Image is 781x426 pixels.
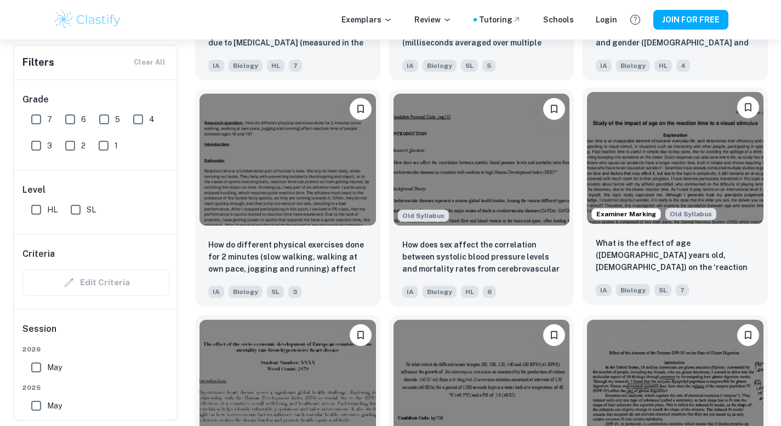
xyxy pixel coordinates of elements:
span: 1 [115,140,118,152]
p: Exemplars [341,14,392,26]
p: What is the effect of age (15-20 years old, 45-50 years old) on the ‘reaction time’ in the form o... [596,237,755,274]
span: SL [267,286,284,298]
a: Tutoring [479,14,521,26]
div: Starting from the May 2025 session, the Biology IA requirements have changed. It's OK to refer to... [398,210,449,222]
span: 6 [81,113,86,125]
span: 2026 [22,344,169,354]
a: Starting from the May 2025 session, the Biology IA requirements have changed. It's OK to refer to... [389,89,574,307]
span: 3 [47,140,52,152]
span: 2025 [22,383,169,393]
h6: Criteria [22,247,55,261]
span: 2 [81,140,85,152]
h6: Session [22,323,169,344]
span: Biology [616,60,650,72]
p: How do different physical exercises done for 2 minutes (slow walking, walking at own pace, joggin... [208,239,367,276]
img: Biology IA example thumbnail: How does sex affect the correlation betw [394,94,570,226]
span: 7 [47,113,52,125]
span: Biology [229,286,263,298]
span: Biology [616,284,650,296]
span: IA [596,284,612,296]
div: Criteria filters are unavailable when searching by topic [22,269,169,296]
a: Login [596,14,617,26]
button: Please log in to bookmark exemplars [737,324,759,346]
a: Please log in to bookmark exemplarsHow do different physical exercises done for 2 minutes (slow w... [195,89,380,307]
button: JOIN FOR FREE [653,10,728,30]
span: May [47,361,62,373]
div: Starting from the May 2025 session, the Biology IA requirements have changed. It's OK to refer to... [665,208,716,220]
span: 4 [676,60,690,72]
span: 5 [115,113,120,125]
span: May [47,400,62,412]
span: IA [402,286,418,298]
button: Please log in to bookmark exemplars [543,324,565,346]
span: SL [654,284,671,296]
span: HL [267,60,284,72]
a: Schools [543,14,574,26]
span: 4 [149,113,155,125]
button: Please log in to bookmark exemplars [350,98,372,120]
button: Please log in to bookmark exemplars [543,98,565,120]
span: SL [87,204,96,216]
span: Old Syllabus [398,210,449,222]
span: Old Syllabus [665,208,716,220]
span: Biology [423,60,457,72]
p: How does sex affect the correlation between systolic blood pressure levels and mortality rates fr... [402,239,561,276]
span: 6 [483,286,496,298]
h6: Level [22,183,169,197]
span: IA [402,60,418,72]
span: HL [461,286,478,298]
img: Clastify logo [53,9,123,31]
img: Biology IA example thumbnail: How do different physical exercises done [199,94,376,226]
span: HL [47,204,58,216]
span: IA [208,60,224,72]
button: Help and Feedback [626,10,645,29]
span: 3 [288,286,301,298]
h6: Filters [22,55,54,70]
button: Please log in to bookmark exemplars [350,324,372,346]
span: Examiner Marking [592,209,660,219]
span: SL [461,60,478,72]
img: Biology IA example thumbnail: What is the effect of age (15-20 years o [587,92,763,224]
span: IA [596,60,612,72]
span: 7 [676,284,689,296]
span: 5 [482,60,495,72]
a: Examiner MarkingStarting from the May 2025 session, the Biology IA requirements have changed. It'... [583,89,768,307]
span: Biology [229,60,263,72]
h6: Grade [22,93,169,106]
span: HL [654,60,672,72]
span: 7 [289,60,302,72]
button: Please log in to bookmark exemplars [737,96,759,118]
span: Biology [423,286,457,298]
span: IA [208,286,224,298]
p: Review [414,14,452,26]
